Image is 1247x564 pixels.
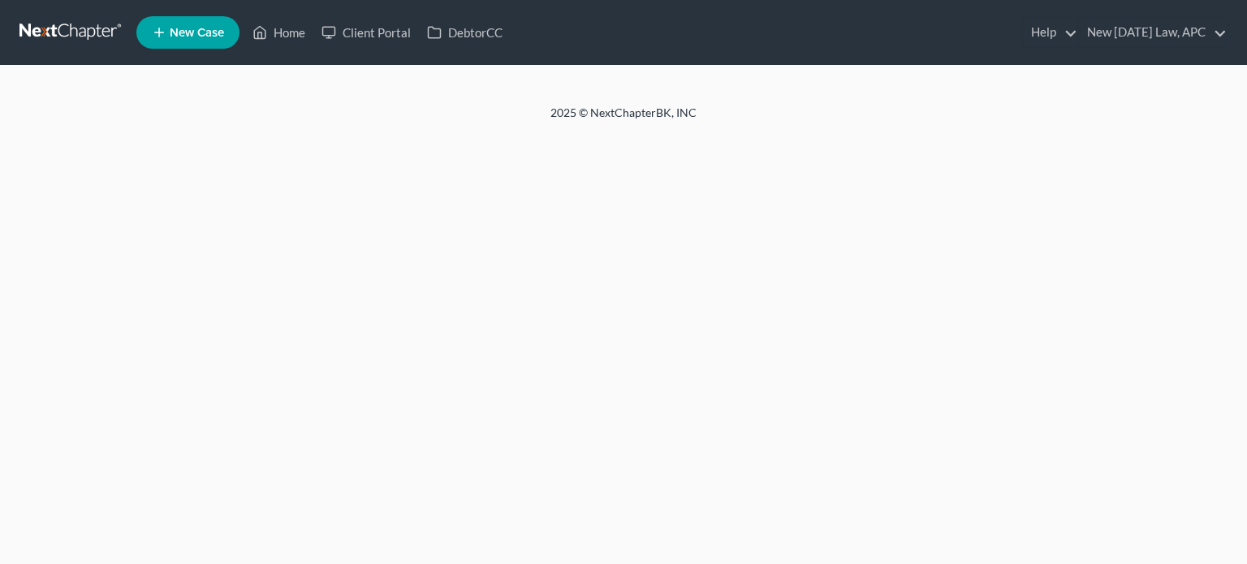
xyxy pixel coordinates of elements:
div: 2025 © NextChapterBK, INC [161,105,1086,134]
a: Home [244,18,313,47]
new-legal-case-button: New Case [136,16,239,49]
a: Client Portal [313,18,419,47]
a: Help [1023,18,1077,47]
a: DebtorCC [419,18,511,47]
a: New [DATE] Law, APC [1079,18,1227,47]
